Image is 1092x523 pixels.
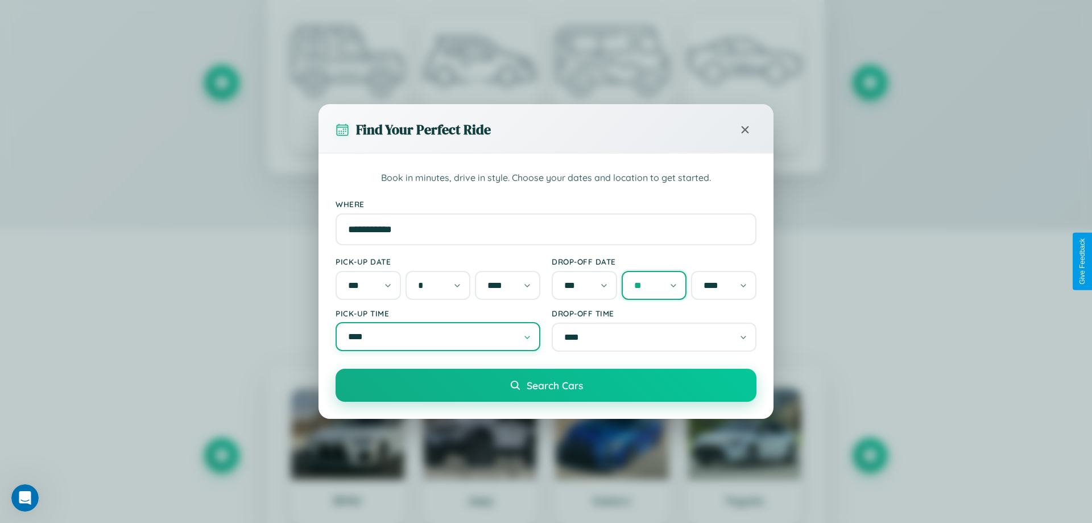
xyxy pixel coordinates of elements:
h3: Find Your Perfect Ride [356,120,491,139]
button: Search Cars [336,369,756,402]
label: Pick-up Time [336,308,540,318]
label: Drop-off Time [552,308,756,318]
span: Search Cars [527,379,583,392]
label: Pick-up Date [336,257,540,266]
label: Where [336,199,756,209]
p: Book in minutes, drive in style. Choose your dates and location to get started. [336,171,756,186]
label: Drop-off Date [552,257,756,266]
